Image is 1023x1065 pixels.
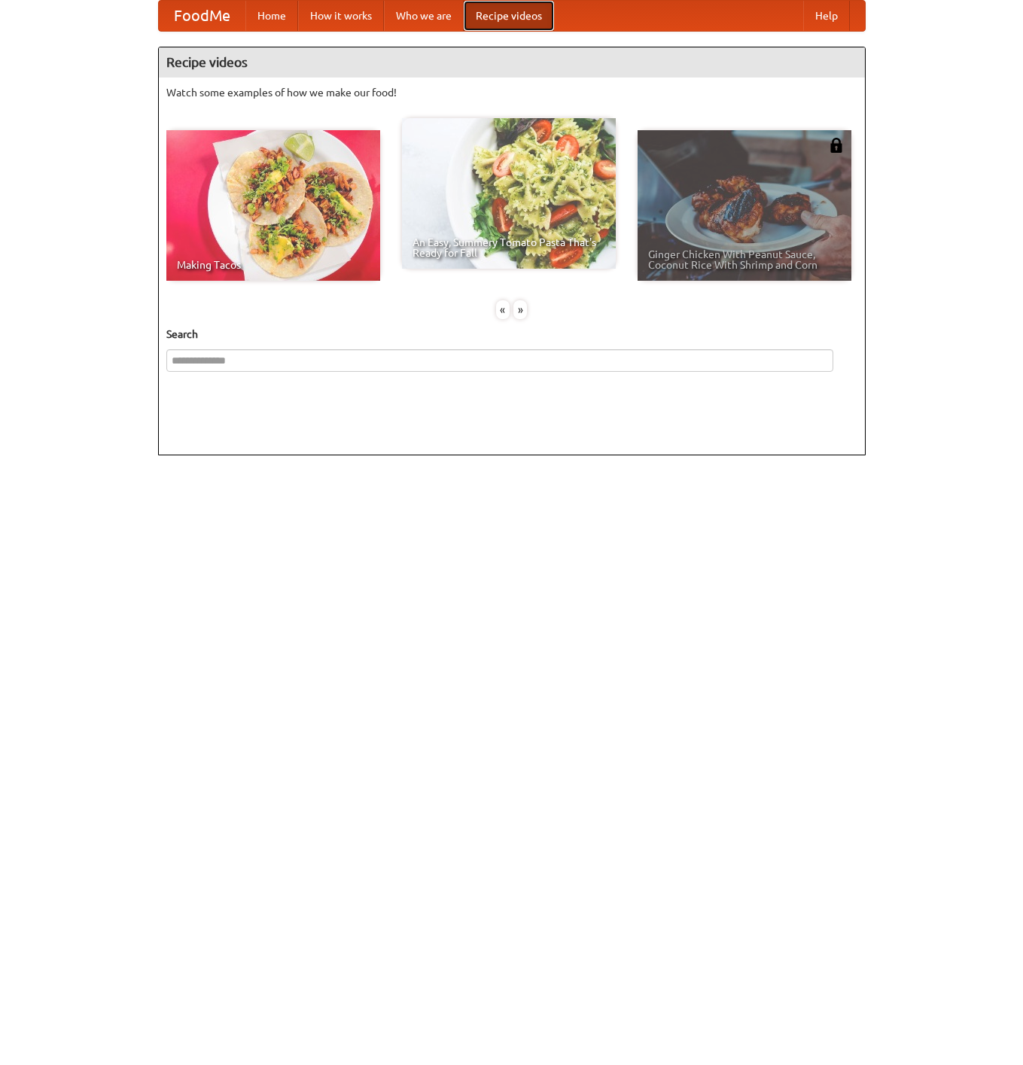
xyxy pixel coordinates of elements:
a: FoodMe [159,1,245,31]
span: An Easy, Summery Tomato Pasta That's Ready for Fall [413,237,605,258]
div: « [496,300,510,319]
a: Making Tacos [166,130,380,281]
img: 483408.png [829,138,844,153]
div: » [513,300,527,319]
a: An Easy, Summery Tomato Pasta That's Ready for Fall [402,118,616,269]
span: Making Tacos [177,260,370,270]
a: Recipe videos [464,1,554,31]
h5: Search [166,327,857,342]
a: Who we are [384,1,464,31]
a: Home [245,1,298,31]
p: Watch some examples of how we make our food! [166,85,857,100]
a: Help [803,1,850,31]
a: How it works [298,1,384,31]
h4: Recipe videos [159,47,865,78]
